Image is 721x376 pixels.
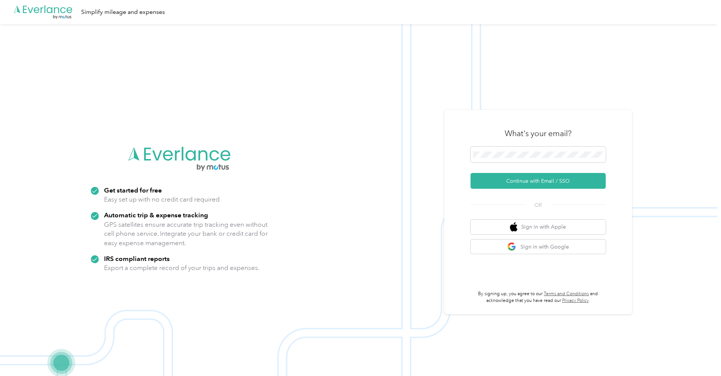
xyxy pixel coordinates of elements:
[562,298,589,303] a: Privacy Policy
[544,291,589,297] a: Terms and Conditions
[104,195,220,204] p: Easy set up with no credit card required
[505,128,572,139] h3: What's your email?
[507,242,517,252] img: google logo
[104,220,268,248] p: GPS satellites ensure accurate trip tracking even without cell phone service. Integrate your bank...
[81,8,165,17] div: Simplify mileage and expenses
[525,201,551,209] span: OR
[471,173,606,189] button: Continue with Email / SSO
[471,291,606,304] p: By signing up, you agree to our and acknowledge that you have read our .
[104,263,259,273] p: Export a complete record of your trips and expenses.
[104,186,162,194] strong: Get started for free
[471,220,606,234] button: apple logoSign in with Apple
[104,255,170,262] strong: IRS compliant reports
[510,222,517,232] img: apple logo
[104,211,208,219] strong: Automatic trip & expense tracking
[471,240,606,254] button: google logoSign in with Google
